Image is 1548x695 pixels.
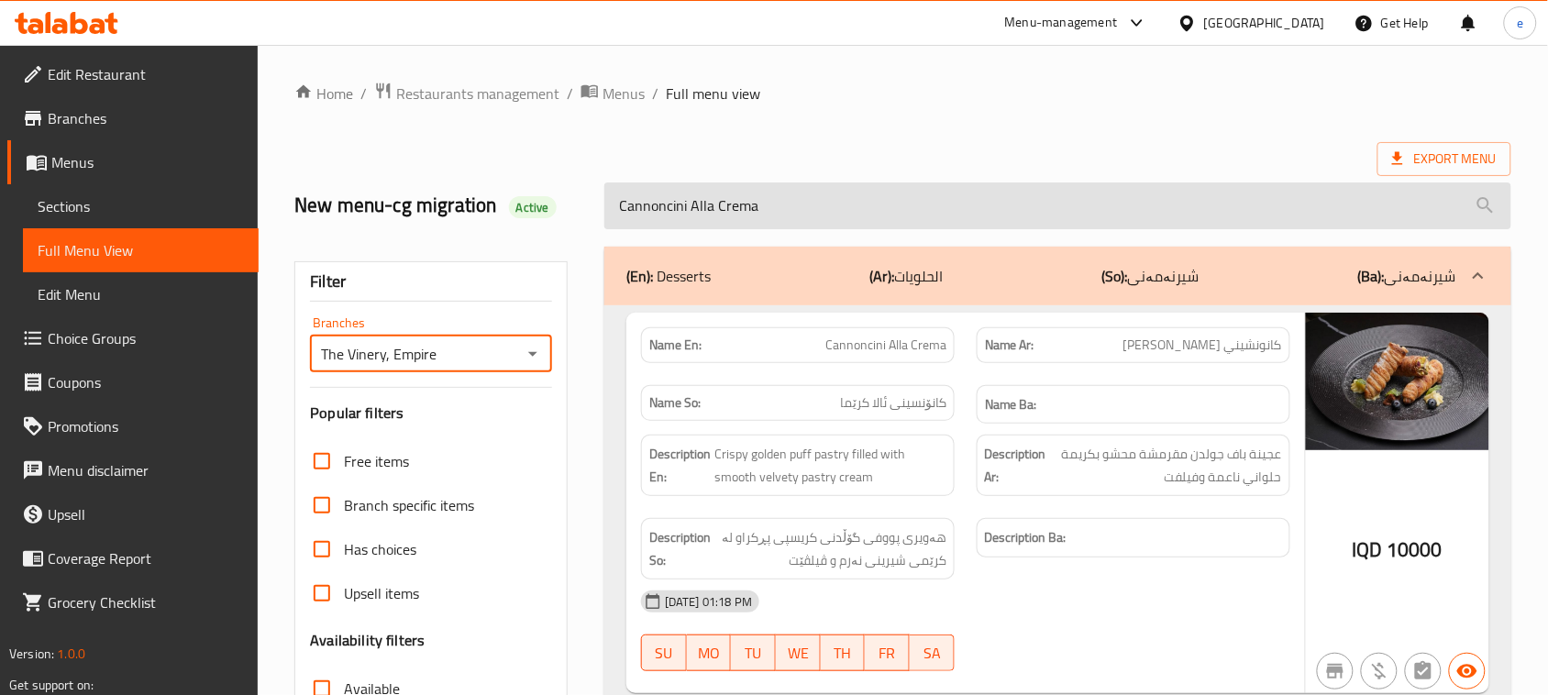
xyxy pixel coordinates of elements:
[985,336,1034,355] strong: Name Ar:
[48,327,244,349] span: Choice Groups
[7,96,259,140] a: Branches
[649,526,711,571] strong: Description So:
[7,140,259,184] a: Menus
[865,634,910,671] button: FR
[580,82,645,105] a: Menus
[7,536,259,580] a: Coverage Report
[38,239,244,261] span: Full Menu View
[396,83,559,105] span: Restaurants management
[374,82,559,105] a: Restaurants management
[48,415,244,437] span: Promotions
[1358,265,1456,287] p: شیرنەمەنی
[1005,12,1118,34] div: Menu-management
[7,448,259,492] a: Menu disclaimer
[48,107,244,129] span: Branches
[344,450,409,472] span: Free items
[23,228,259,272] a: Full Menu View
[51,151,244,173] span: Menus
[666,83,760,105] span: Full menu view
[687,634,732,671] button: MO
[869,262,894,290] b: (Ar):
[509,196,557,218] div: Active
[310,262,552,302] div: Filter
[9,642,54,666] span: Version:
[520,341,546,367] button: Open
[23,272,259,316] a: Edit Menu
[1102,265,1200,287] p: شیرنەمەنی
[731,634,776,671] button: TU
[7,360,259,404] a: Coupons
[1392,148,1497,171] span: Export Menu
[310,630,425,651] h3: Availability filters
[310,403,552,424] h3: Popular filters
[872,640,902,667] span: FR
[1517,13,1523,33] span: e
[917,640,947,667] span: SA
[649,443,711,488] strong: Description En:
[294,83,353,105] a: Home
[294,82,1511,105] nav: breadcrumb
[641,634,687,671] button: SU
[714,443,946,488] span: Crispy golden puff pastry filled with smooth velvety pastry cream
[7,52,259,96] a: Edit Restaurant
[649,640,680,667] span: SU
[509,199,557,216] span: Active
[626,265,711,287] p: Desserts
[7,492,259,536] a: Upsell
[869,265,943,287] p: الحلويات
[1361,653,1398,689] button: Purchased item
[828,640,858,667] span: TH
[38,195,244,217] span: Sections
[294,192,582,219] h2: New menu-cg migration
[694,640,724,667] span: MO
[1204,13,1325,33] div: [GEOGRAPHIC_DATA]
[825,336,946,355] span: Cannoncini Alla Crema
[985,526,1067,549] strong: Description Ba:
[48,459,244,481] span: Menu disclaimer
[7,404,259,448] a: Promotions
[649,393,701,413] strong: Name So:
[7,580,259,624] a: Grocery Checklist
[48,591,244,613] span: Grocery Checklist
[57,642,85,666] span: 1.0.0
[344,494,474,516] span: Branch specific items
[604,247,1511,305] div: (En): Desserts(Ar):الحلويات(So):شیرنەمەنی(Ba):شیرنەمەنی
[1353,532,1383,568] span: IQD
[344,582,419,604] span: Upsell items
[603,83,645,105] span: Menus
[1102,262,1128,290] b: (So):
[985,393,1037,416] strong: Name Ba:
[1449,653,1486,689] button: Available
[714,526,946,571] span: هەویری پووفی گۆڵدنی کریسپی پڕکراو لە کرێمی شیرینی نەرم و ڤیلڤێت
[626,262,653,290] b: (En):
[1358,262,1385,290] b: (Ba):
[567,83,573,105] li: /
[1387,532,1443,568] span: 10000
[38,283,244,305] span: Edit Menu
[1050,443,1282,488] span: عجينة باف جولدن مقرمشة محشو بكريمة حلواني ناعمة وفيلفت
[783,640,813,667] span: WE
[1123,336,1282,355] span: كانونشيني [PERSON_NAME]
[48,547,244,569] span: Coverage Report
[7,316,259,360] a: Choice Groups
[910,634,955,671] button: SA
[1306,313,1489,450] img: mmw_638907743269581640
[48,371,244,393] span: Coupons
[360,83,367,105] li: /
[821,634,866,671] button: TH
[604,182,1511,229] input: search
[776,634,821,671] button: WE
[48,63,244,85] span: Edit Restaurant
[652,83,658,105] li: /
[649,336,702,355] strong: Name En:
[23,184,259,228] a: Sections
[1377,142,1511,176] span: Export Menu
[658,593,759,611] span: [DATE] 01:18 PM
[738,640,768,667] span: TU
[985,443,1046,488] strong: Description Ar:
[48,503,244,525] span: Upsell
[344,538,416,560] span: Has choices
[840,393,946,413] span: کانۆنسینی ئالا کرێما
